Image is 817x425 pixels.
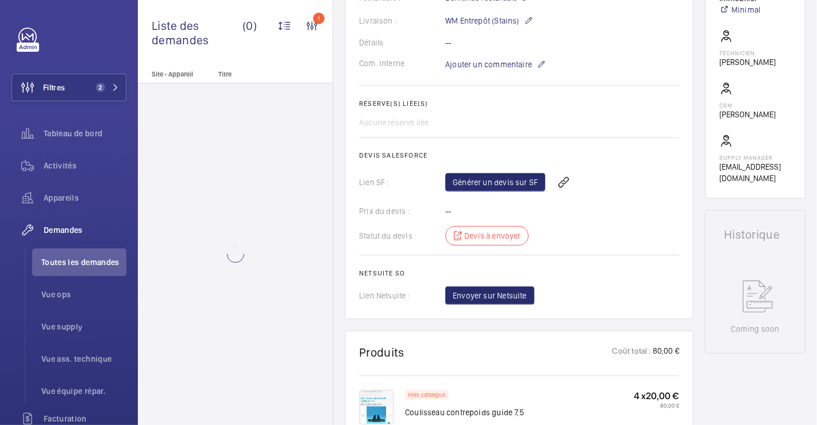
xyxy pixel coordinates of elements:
[359,345,404,359] h1: Produits
[652,345,679,359] p: 80,00 €
[43,82,65,93] span: Filtres
[41,289,126,300] span: Vue ops
[96,83,105,92] span: 2
[44,128,126,139] span: Tableau de bord
[719,109,776,120] p: [PERSON_NAME]
[41,385,126,397] span: Vue équipe répar.
[719,102,776,109] p: CSM
[719,49,776,56] p: Technicien
[359,269,679,277] h2: Netsuite SO
[719,161,791,184] p: [EMAIL_ADDRESS][DOMAIN_NAME]
[719,154,791,161] p: Supply manager
[359,99,679,108] h2: Réserve(s) liée(s)
[445,286,534,305] button: Envoyer sur Netsuite
[453,290,527,301] span: Envoyer sur Netsuite
[445,59,532,70] span: Ajouter un commentaire
[724,229,787,240] h1: Historique
[218,70,294,78] p: Titre
[44,413,126,424] span: Facturation
[44,160,126,171] span: Activités
[445,173,545,192] a: Générer un devis sur SF
[44,192,126,204] span: Appareils
[719,56,776,68] p: [PERSON_NAME]
[612,345,652,359] p: Coût total :
[719,4,791,16] a: Minimal
[408,393,445,397] p: Hors catalogue
[445,14,533,28] p: WM Entrepôt (Stains)
[44,224,126,236] span: Demandes
[359,390,394,424] img: 1751482168371-31673ae9-4d10-4d4c-a882-9efd8e32e9e4
[41,353,126,365] span: Vue ass. technique
[41,321,126,332] span: Vue supply
[41,256,126,268] span: Toutes les demandes
[152,18,242,47] span: Liste des demandes
[359,151,679,159] h2: Devis Salesforce
[138,70,214,78] p: Site - Appareil
[405,407,524,418] p: Coulisseau contrepoids guide 7,5
[731,323,779,335] p: Coming soon
[634,390,679,402] p: 4 x 20,00 €
[11,74,126,101] button: Filtres2
[634,402,679,409] p: 80,00 €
